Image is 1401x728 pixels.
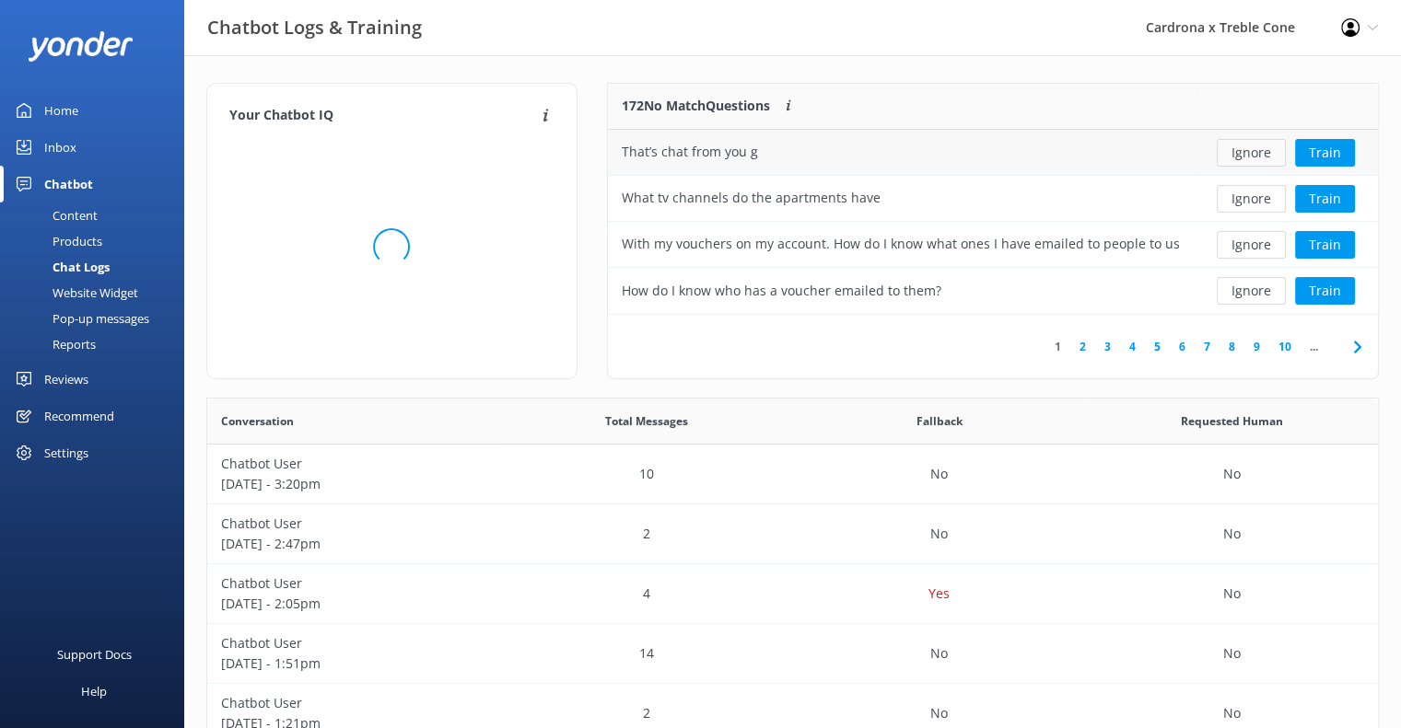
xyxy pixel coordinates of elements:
[608,268,1378,314] div: row
[1220,338,1244,355] a: 8
[622,96,770,116] p: 172 No Match Questions
[1195,338,1220,355] a: 7
[1217,139,1286,167] button: Ignore
[930,703,948,723] p: No
[11,306,149,331] div: Pop-up messages
[221,454,486,474] p: Chatbot User
[1223,584,1241,604] p: No
[221,534,486,554] p: [DATE] - 2:47pm
[622,281,941,301] div: How do I know who has a voucher emailed to them?
[1295,139,1355,167] button: Train
[44,129,76,166] div: Inbox
[639,464,654,484] p: 10
[1217,185,1286,213] button: Ignore
[11,228,184,254] a: Products
[1295,277,1355,305] button: Train
[1070,338,1095,355] a: 2
[229,106,537,126] h4: Your Chatbot IQ
[1269,338,1301,355] a: 10
[44,361,88,398] div: Reviews
[207,504,1378,564] div: row
[608,222,1378,268] div: row
[930,464,948,484] p: No
[221,412,294,430] span: Conversation
[221,514,486,534] p: Chatbot User
[622,188,881,208] div: What tv channels do the apartments have
[622,234,1180,254] div: With my vouchers on my account. How do I know what ones I have emailed to people to use?
[11,306,184,331] a: Pop-up messages
[57,636,132,673] div: Support Docs
[81,673,107,710] div: Help
[1145,338,1170,355] a: 5
[1170,338,1195,355] a: 6
[11,202,184,228] a: Content
[1223,464,1241,484] p: No
[1295,231,1355,259] button: Train
[11,228,102,254] div: Products
[221,653,486,674] p: [DATE] - 1:51pm
[11,280,184,306] a: Website Widget
[608,130,1378,176] div: row
[1045,338,1070,355] a: 1
[11,254,110,280] div: Chat Logs
[221,594,486,614] p: [DATE] - 2:05pm
[207,564,1378,624] div: row
[1223,643,1241,664] p: No
[1217,231,1286,259] button: Ignore
[221,474,486,494] p: [DATE] - 3:20pm
[1181,412,1283,430] span: Requested Human
[608,176,1378,222] div: row
[207,13,422,42] h3: Chatbot Logs & Training
[1301,338,1327,355] span: ...
[44,166,93,202] div: Chatbot
[207,624,1378,684] div: row
[11,254,184,280] a: Chat Logs
[11,331,96,357] div: Reports
[1295,185,1355,213] button: Train
[643,524,650,544] p: 2
[608,130,1378,314] div: grid
[11,280,138,306] div: Website Widget
[1095,338,1120,355] a: 3
[207,445,1378,504] div: row
[1223,524,1241,544] p: No
[11,202,98,228] div: Content
[44,398,114,434] div: Recommend
[1223,703,1241,723] p: No
[643,703,650,723] p: 2
[622,142,758,162] div: That’s chat from you g
[928,584,950,604] p: Yes
[221,573,486,594] p: Chatbot User
[1120,338,1145,355] a: 4
[930,524,948,544] p: No
[221,693,486,713] p: Chatbot User
[916,412,962,430] span: Fallback
[605,412,688,430] span: Total Messages
[930,643,948,664] p: No
[1244,338,1269,355] a: 9
[28,31,134,62] img: yonder-white-logo.png
[44,434,88,471] div: Settings
[639,643,654,664] p: 14
[643,584,650,604] p: 4
[221,633,486,653] p: Chatbot User
[11,331,184,357] a: Reports
[44,92,78,129] div: Home
[1217,277,1286,305] button: Ignore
